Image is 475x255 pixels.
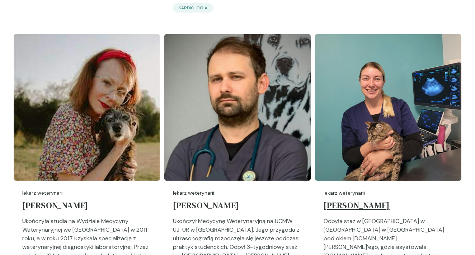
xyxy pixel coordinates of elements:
[179,5,207,11] p: kardiologia
[324,189,453,197] p: lekarz weterynarii
[22,189,151,197] p: lekarz weterynarii
[22,197,151,217] a: [PERSON_NAME]
[173,189,302,197] p: lekarz weterynarii
[324,197,453,217] a: [PERSON_NAME]
[173,197,302,217] a: [PERSON_NAME]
